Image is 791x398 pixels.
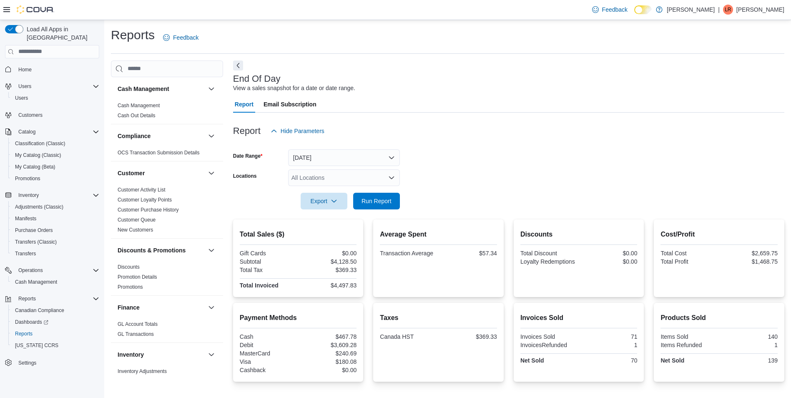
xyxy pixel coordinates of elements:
[660,333,717,340] div: Items Sold
[2,264,103,276] button: Operations
[206,302,216,312] button: Finance
[634,5,652,14] input: Dark Mode
[118,132,205,140] button: Compliance
[580,357,637,364] div: 70
[17,5,54,14] img: Cova
[206,350,216,360] button: Inventory
[12,202,99,212] span: Adjustments (Classic)
[206,168,216,178] button: Customer
[12,139,69,149] a: Classification (Classic)
[15,64,99,75] span: Home
[12,150,99,160] span: My Catalog (Classic)
[12,317,52,327] a: Dashboards
[721,342,778,348] div: 1
[300,333,357,340] div: $467.78
[118,102,160,109] span: Cash Management
[118,246,186,254] h3: Discounts & Promotions
[240,358,296,365] div: Visa
[12,202,67,212] a: Adjustments (Classic)
[723,5,733,15] div: Lyle Reil
[173,33,198,42] span: Feedback
[12,329,99,339] span: Reports
[12,225,56,235] a: Purchase Orders
[589,1,631,18] a: Feedback
[5,60,99,390] nav: Complex example
[721,258,778,265] div: $1,468.75
[118,196,172,203] span: Customer Loyalty Points
[18,128,35,135] span: Catalog
[8,201,103,213] button: Adjustments (Classic)
[2,63,103,76] button: Home
[118,149,200,156] span: OCS Transaction Submission Details
[264,96,316,113] span: Email Subscription
[18,295,36,302] span: Reports
[206,131,216,141] button: Compliance
[580,333,637,340] div: 71
[520,313,638,323] h2: Invoices Sold
[660,250,717,257] div: Total Cost
[118,331,154,337] a: GL Transactions
[15,127,39,137] button: Catalog
[8,173,103,184] button: Promotions
[2,109,103,121] button: Customers
[118,303,140,312] h3: Finance
[15,330,33,337] span: Reports
[118,368,167,374] a: Inventory Adjustments
[111,319,223,343] div: Finance
[240,342,296,348] div: Debit
[118,350,144,359] h3: Inventory
[15,342,58,349] span: [US_STATE] CCRS
[118,246,205,254] button: Discounts & Promotions
[520,342,577,348] div: InvoicesRefunded
[2,126,103,138] button: Catalog
[240,282,279,289] strong: Total Invoiced
[580,250,637,257] div: $0.00
[118,284,143,290] span: Promotions
[634,14,635,15] span: Dark Mode
[8,213,103,224] button: Manifests
[18,66,32,73] span: Home
[15,294,99,304] span: Reports
[8,138,103,149] button: Classification (Classic)
[8,340,103,351] button: [US_STATE] CCRS
[580,258,637,265] div: $0.00
[233,74,281,84] h3: End Of Day
[206,84,216,94] button: Cash Management
[240,250,296,257] div: Gift Cards
[111,27,155,43] h1: Reports
[12,214,40,224] a: Manifests
[18,83,31,90] span: Users
[2,189,103,201] button: Inventory
[380,313,497,323] h2: Taxes
[2,356,103,368] button: Settings
[18,267,43,274] span: Operations
[660,342,717,348] div: Items Refunded
[12,237,60,247] a: Transfers (Classic)
[12,249,39,259] a: Transfers
[118,150,200,156] a: OCS Transaction Submission Details
[736,5,784,15] p: [PERSON_NAME]
[118,169,145,177] h3: Customer
[12,174,44,184] a: Promotions
[233,126,261,136] h3: Report
[233,153,263,159] label: Date Range
[15,190,99,200] span: Inventory
[18,360,36,366] span: Settings
[281,127,324,135] span: Hide Parameters
[8,92,103,104] button: Users
[660,313,778,323] h2: Products Sold
[15,279,57,285] span: Cash Management
[111,148,223,161] div: Compliance
[300,358,357,365] div: $180.08
[15,81,99,91] span: Users
[15,358,40,368] a: Settings
[300,342,357,348] div: $3,609.28
[12,317,99,327] span: Dashboards
[118,264,140,270] a: Discounts
[15,265,46,275] button: Operations
[362,197,392,205] span: Run Report
[118,321,158,327] span: GL Account Totals
[12,305,68,315] a: Canadian Compliance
